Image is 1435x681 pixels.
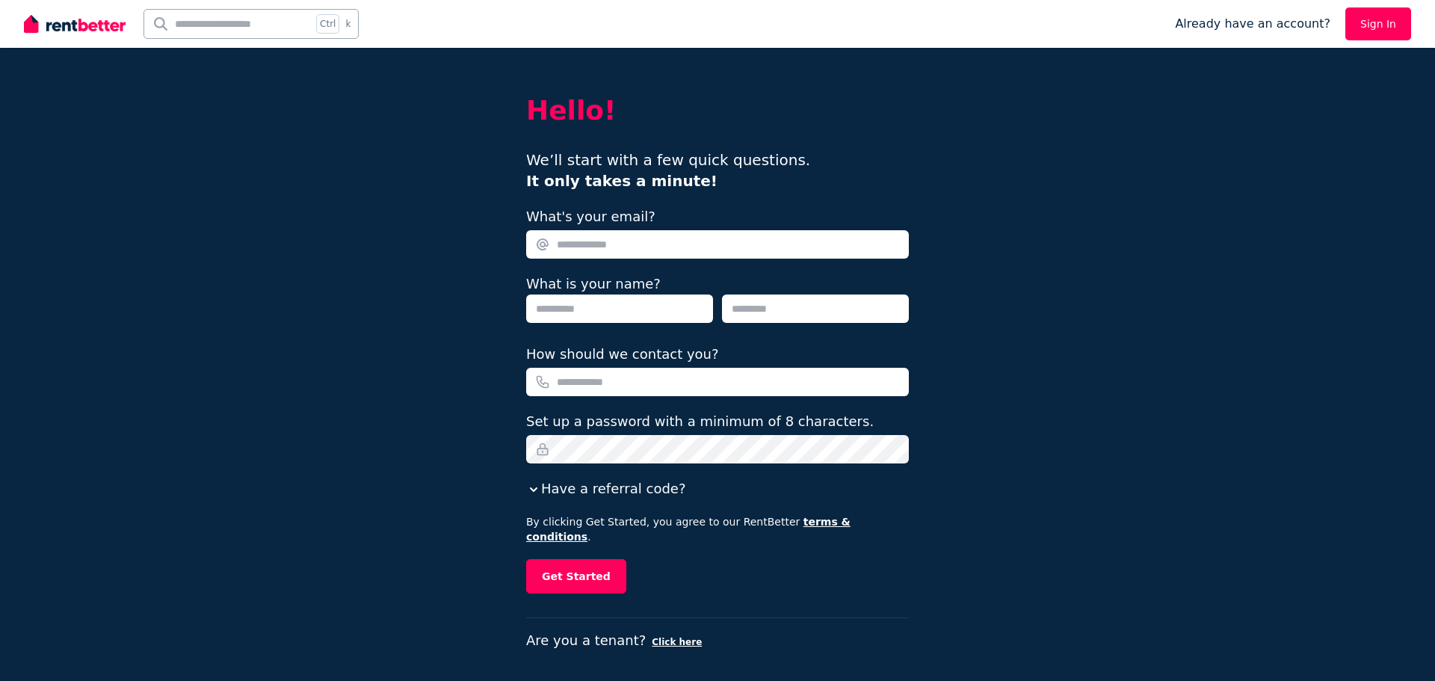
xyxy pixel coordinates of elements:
p: Are you a tenant? [526,630,909,651]
span: Ctrl [316,14,339,34]
label: How should we contact you? [526,344,719,365]
img: RentBetter [24,13,126,35]
h2: Hello! [526,96,909,126]
button: Have a referral code? [526,478,685,499]
button: Click here [652,636,702,648]
b: It only takes a minute! [526,172,717,190]
label: What is your name? [526,276,661,292]
p: By clicking Get Started, you agree to our RentBetter . [526,514,909,544]
button: Get Started [526,559,626,594]
span: Already have an account? [1175,15,1330,33]
span: We’ll start with a few quick questions. [526,151,810,190]
label: Set up a password with a minimum of 8 characters. [526,411,874,432]
span: k [345,18,351,30]
label: What's your email? [526,206,655,227]
a: Sign In [1345,7,1411,40]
